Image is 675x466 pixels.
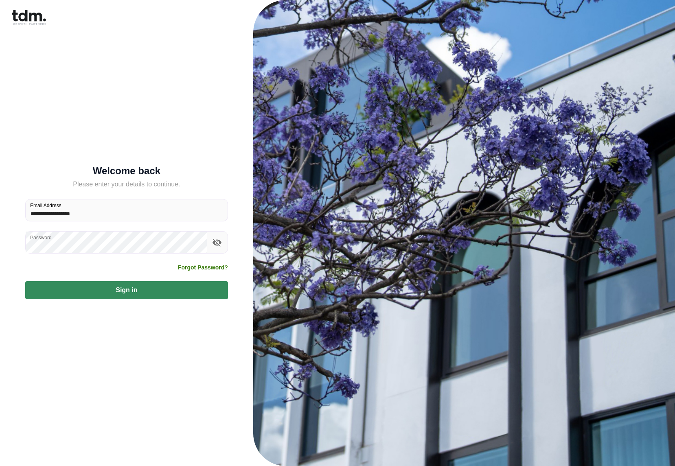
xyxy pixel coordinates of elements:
button: Sign in [25,281,228,299]
label: Email Address [30,202,61,209]
h5: Please enter your details to continue. [25,179,228,189]
button: toggle password visibility [210,236,224,249]
label: Password [30,234,52,241]
a: Forgot Password? [178,263,228,271]
h5: Welcome back [25,167,228,175]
